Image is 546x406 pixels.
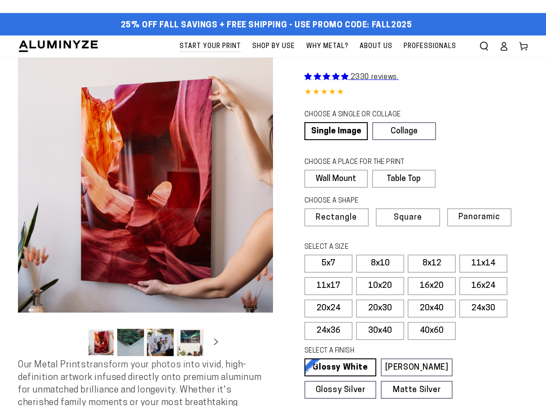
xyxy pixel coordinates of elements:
[304,358,376,376] a: Glossy White
[304,300,352,318] label: 20x24
[176,329,203,356] button: Load image 4 in gallery view
[356,277,404,295] label: 10x20
[316,214,357,222] span: Rectangle
[459,255,507,273] label: 11x14
[18,57,273,359] media-gallery: Gallery Viewer
[351,74,399,81] span: 2330 reviews.
[304,277,352,295] label: 11x17
[206,332,226,352] button: Slide right
[18,40,99,53] img: Aluminyze
[404,41,456,52] span: Professionals
[180,41,241,52] span: Start Your Print
[304,196,428,206] legend: CHOOSE A SHAPE
[459,277,507,295] label: 16x24
[175,35,246,57] a: Start Your Print
[65,332,85,352] button: Slide left
[474,36,494,56] summary: Search our site
[381,381,453,399] a: Matte Silver
[88,329,114,356] button: Load image 1 in gallery view
[117,329,144,356] button: Load image 2 in gallery view
[381,358,453,376] a: [PERSON_NAME]
[360,41,392,52] span: About Us
[304,243,435,252] legend: SELECT A SIZE
[304,86,528,99] div: 4.85 out of 5.0 stars
[399,35,461,57] a: Professionals
[408,300,456,318] label: 20x40
[356,300,404,318] label: 20x30
[302,35,353,57] a: Why Metal?
[408,255,456,273] label: 8x12
[304,381,376,399] a: Glossy Silver
[394,214,422,222] span: Square
[252,41,295,52] span: Shop By Use
[459,300,507,318] label: 24x30
[408,322,456,340] label: 40x60
[248,35,299,57] a: Shop By Use
[304,346,435,356] legend: SELECT A FINISH
[304,158,427,168] legend: CHOOSE A PLACE FOR THE PRINT
[304,170,368,188] label: Wall Mount
[458,213,500,221] span: Panoramic
[372,170,436,188] label: Table Top
[147,329,174,356] button: Load image 3 in gallery view
[121,21,412,31] span: 25% off FALL Savings + Free Shipping - Use Promo Code: FALL2025
[304,74,398,81] a: 2330 reviews.
[304,255,352,273] label: 5x7
[408,277,456,295] label: 16x20
[356,255,404,273] label: 8x10
[304,322,352,340] label: 24x36
[306,41,348,52] span: Why Metal?
[372,122,436,140] a: Collage
[355,35,397,57] a: About Us
[304,122,368,140] a: Single Image
[304,110,427,120] legend: CHOOSE A SINGLE OR COLLAGE
[356,322,404,340] label: 30x40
